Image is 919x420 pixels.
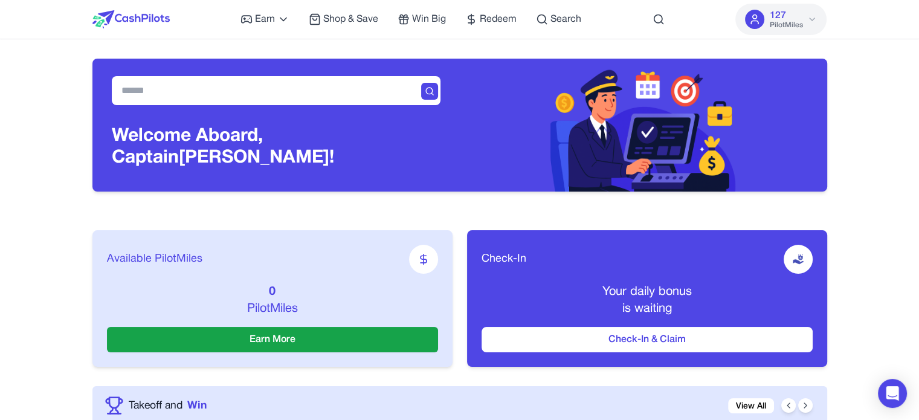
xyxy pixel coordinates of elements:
a: Redeem [465,12,517,27]
p: PilotMiles [107,300,438,317]
span: Earn [255,12,275,27]
p: Your daily bonus [482,283,813,300]
img: CashPilots Logo [92,10,170,28]
a: Shop & Save [309,12,378,27]
span: Search [550,12,581,27]
span: PilotMiles [769,21,802,30]
h3: Welcome Aboard, Captain [PERSON_NAME]! [112,126,440,169]
p: 0 [107,283,438,300]
span: Shop & Save [323,12,378,27]
span: is waiting [622,303,672,314]
button: Earn More [107,327,438,352]
img: receive-dollar [792,253,804,265]
button: 127PilotMiles [735,4,827,35]
span: Check-In [482,251,526,268]
a: Win Big [398,12,446,27]
a: Takeoff andWin [129,398,207,413]
span: Takeoff and [129,398,182,413]
span: Win Big [412,12,446,27]
div: Open Intercom Messenger [878,379,907,408]
span: Redeem [480,12,517,27]
span: Available PilotMiles [107,251,202,268]
a: Search [536,12,581,27]
span: 127 [769,8,785,23]
a: Earn [240,12,289,27]
img: Header decoration [550,59,737,192]
a: View All [728,398,774,413]
span: Win [187,398,207,413]
button: Check-In & Claim [482,327,813,352]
